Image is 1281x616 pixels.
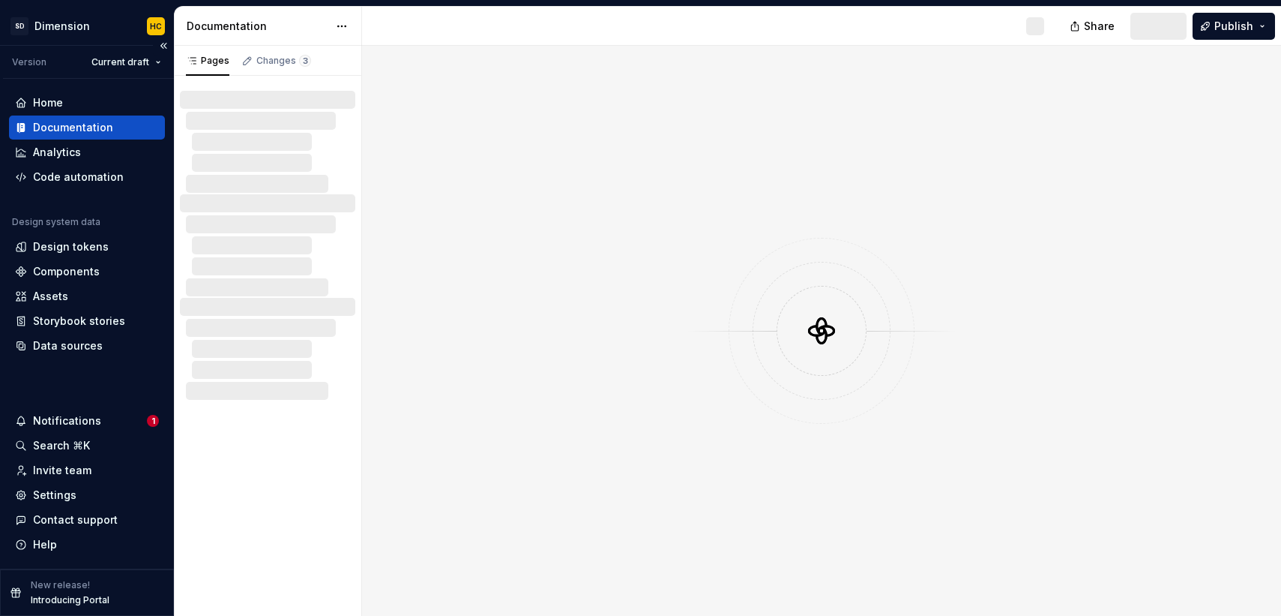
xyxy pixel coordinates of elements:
[33,95,63,110] div: Home
[31,579,90,591] p: New release!
[9,483,165,507] a: Settings
[9,458,165,482] a: Invite team
[9,334,165,358] a: Data sources
[9,235,165,259] a: Design tokens
[9,309,165,333] a: Storybook stories
[1214,19,1253,34] span: Publish
[33,120,113,135] div: Documentation
[9,409,165,433] button: Notifications1
[1084,19,1115,34] span: Share
[91,56,149,68] span: Current draft
[33,512,118,527] div: Contact support
[10,17,28,35] div: SD
[33,239,109,254] div: Design tokens
[33,413,101,428] div: Notifications
[187,19,328,34] div: Documentation
[12,56,46,68] div: Version
[299,55,311,67] span: 3
[12,216,100,228] div: Design system data
[256,55,311,67] div: Changes
[33,537,57,552] div: Help
[33,264,100,279] div: Components
[9,434,165,458] button: Search ⌘K
[33,314,125,329] div: Storybook stories
[9,284,165,308] a: Assets
[85,52,168,73] button: Current draft
[1193,13,1275,40] button: Publish
[31,594,109,606] p: Introducing Portal
[34,19,90,34] div: Dimension
[33,338,103,353] div: Data sources
[33,438,90,453] div: Search ⌘K
[3,10,171,42] button: SDDimensionHC
[33,289,68,304] div: Assets
[33,145,81,160] div: Analytics
[9,91,165,115] a: Home
[9,116,165,140] a: Documentation
[1062,13,1124,40] button: Share
[9,260,165,284] a: Components
[33,170,124,185] div: Code automation
[153,35,174,56] button: Collapse sidebar
[9,508,165,532] button: Contact support
[9,165,165,189] a: Code automation
[186,55,229,67] div: Pages
[33,463,91,478] div: Invite team
[33,488,76,503] div: Settings
[9,533,165,557] button: Help
[150,20,162,32] div: HC
[147,415,159,427] span: 1
[9,140,165,164] a: Analytics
